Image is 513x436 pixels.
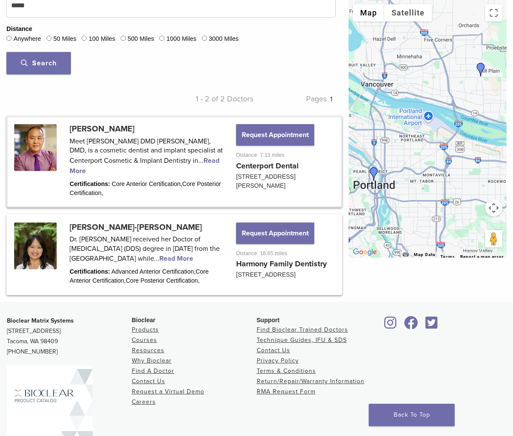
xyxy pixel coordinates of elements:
[127,34,154,44] label: 500 Miles
[351,247,379,258] img: Google
[330,95,332,104] a: 1
[209,34,239,44] label: 3000 Miles
[132,336,157,344] a: Courses
[257,378,364,385] a: Return/Repair/Warranty Information
[6,24,32,34] legend: Distance
[257,347,290,354] a: Contact Us
[384,4,432,21] button: Show satellite imagery
[257,326,348,333] a: Find Bioclear Trained Doctors
[381,321,399,330] a: Bioclear
[353,4,384,21] button: Show street map
[367,167,381,181] div: Benjamin Wang
[7,316,132,357] p: [STREET_ADDRESS] Tacoma, WA 98409 [PHONE_NUMBER]
[403,252,409,258] button: Keyboard shortcuts
[132,357,172,364] a: Why Bioclear
[7,317,74,324] strong: Bioclear Matrix Systems
[21,59,57,67] span: Search
[132,378,165,385] a: Contact Us
[474,63,488,76] div: Dr. Julie Chung-Ah Jang
[414,252,435,258] button: Map Data
[257,317,280,323] span: Support
[485,199,502,216] button: Map camera controls
[13,34,41,44] label: Anywhere
[257,388,316,395] a: RMA Request Form
[485,4,502,21] button: Toggle fullscreen view
[132,347,164,354] a: Resources
[351,247,379,258] a: Open this area in Google Maps (opens a new window)
[132,388,204,395] a: Request a Virtual Demo
[460,254,504,259] a: Report a map error
[253,92,336,105] p: Pages
[171,92,253,105] p: 1 - 2 of 2 Doctors
[132,326,159,333] a: Products
[6,52,71,74] button: Search
[132,398,156,406] a: Careers
[236,223,314,244] button: Request Appointment
[167,34,197,44] label: 1000 Miles
[53,34,76,44] label: 50 Miles
[257,367,316,375] a: Terms & Conditions
[132,367,174,375] a: Find A Doctor
[132,317,155,323] span: Bioclear
[257,336,347,344] a: Technique Guides, IFU & SDS
[401,321,421,330] a: Bioclear
[423,321,441,330] a: Bioclear
[236,124,314,146] button: Request Appointment
[440,254,455,259] a: Terms (opens in new tab)
[257,357,299,364] a: Privacy Policy
[89,34,115,44] label: 100 Miles
[485,230,502,247] button: Drag Pegman onto the map to open Street View
[369,404,455,426] a: Back To Top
